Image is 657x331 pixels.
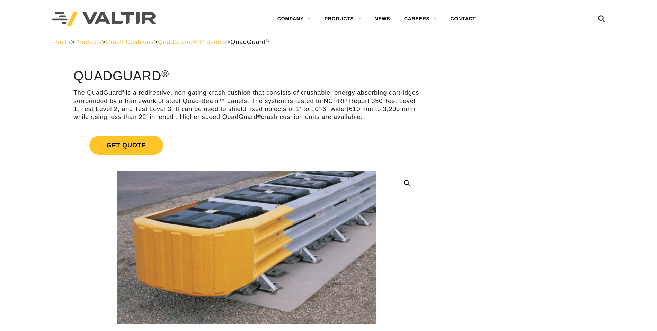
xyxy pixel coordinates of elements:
h1: QuadGuard [73,69,419,84]
span: QuadGuard [231,39,269,45]
sup: ® [266,38,269,43]
span: Get Quote [89,136,163,155]
sup: ® [257,113,261,119]
sup: ® [161,68,169,79]
a: Crash Cushions [106,39,154,45]
a: Valtir [56,39,71,45]
a: COMPANY [270,12,318,26]
sup: ® [122,89,126,94]
a: PRODUCTS [318,12,368,26]
a: CAREERS [397,12,444,26]
p: The QuadGuard is a redirective, non-gating crash cushion that consists of crushable, energy absor... [73,89,419,121]
a: Products [75,39,101,45]
div: > > > > [56,38,602,46]
img: Valtir [52,12,156,26]
a: QuadGuard® Products [158,39,227,45]
a: Get Quote [73,128,419,163]
a: NEWS [368,12,397,26]
a: CONTACT [444,12,483,26]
